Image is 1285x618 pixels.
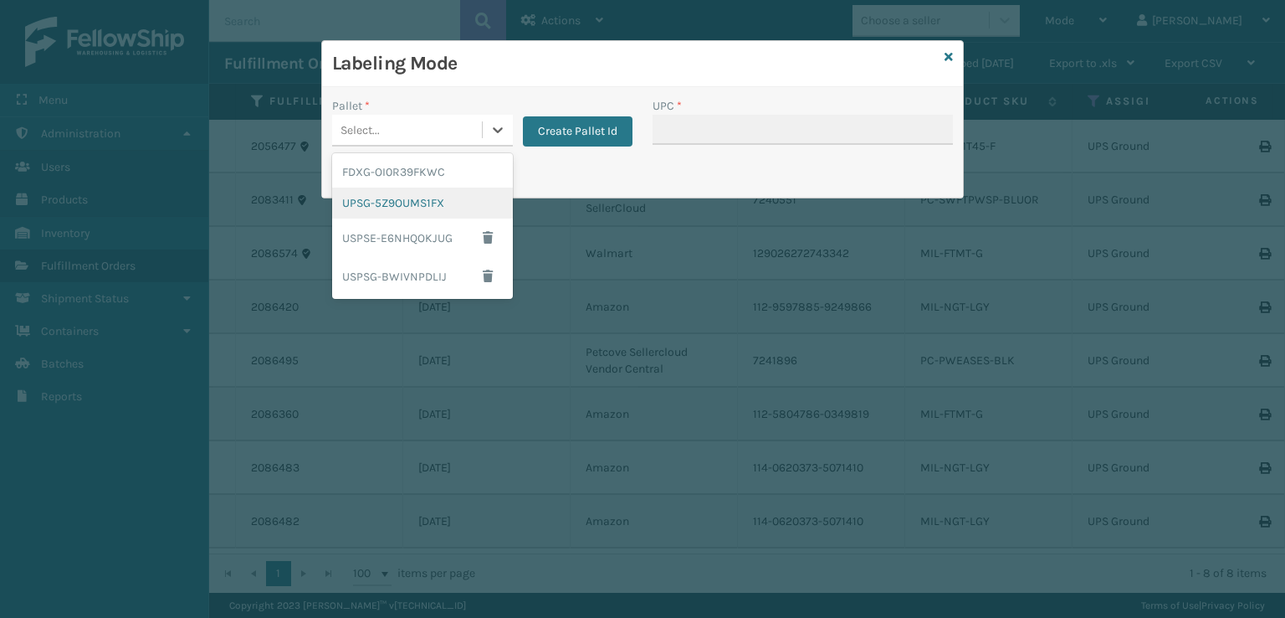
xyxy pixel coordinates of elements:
[332,219,513,257] div: USPSE-E6NHQOKJUG
[332,51,938,76] h3: Labeling Mode
[653,97,682,115] label: UPC
[332,97,370,115] label: Pallet
[332,157,513,188] div: FDXG-OI0R39FKWC
[332,188,513,219] div: UPSG-5Z9OUMS1FX
[523,116,632,147] button: Create Pallet Id
[332,257,513,296] div: USPSG-BWIVNPDLIJ
[340,121,380,139] div: Select...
